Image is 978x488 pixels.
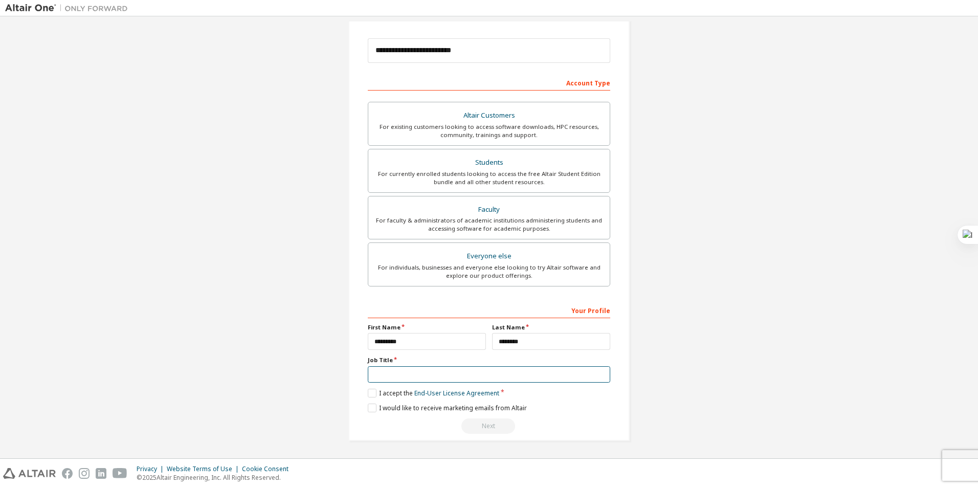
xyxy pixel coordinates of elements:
div: Your Profile [368,302,610,318]
p: © 2025 Altair Engineering, Inc. All Rights Reserved. [137,473,295,482]
label: First Name [368,323,486,331]
div: Website Terms of Use [167,465,242,473]
a: End-User License Agreement [414,389,499,397]
div: Account Type [368,74,610,91]
div: Read and acccept EULA to continue [368,418,610,434]
img: facebook.svg [62,468,73,479]
img: instagram.svg [79,468,90,479]
img: linkedin.svg [96,468,106,479]
div: For faculty & administrators of academic institutions administering students and accessing softwa... [374,216,604,233]
label: I would like to receive marketing emails from Altair [368,404,527,412]
div: For currently enrolled students looking to access the free Altair Student Edition bundle and all ... [374,170,604,186]
img: youtube.svg [113,468,127,479]
div: Cookie Consent [242,465,295,473]
div: Students [374,156,604,170]
label: Job Title [368,356,610,364]
label: I accept the [368,389,499,397]
div: For individuals, businesses and everyone else looking to try Altair software and explore our prod... [374,263,604,280]
div: Privacy [137,465,167,473]
img: altair_logo.svg [3,468,56,479]
label: Last Name [492,323,610,331]
div: For existing customers looking to access software downloads, HPC resources, community, trainings ... [374,123,604,139]
div: Altair Customers [374,108,604,123]
img: Altair One [5,3,133,13]
div: Everyone else [374,249,604,263]
div: Faculty [374,203,604,217]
